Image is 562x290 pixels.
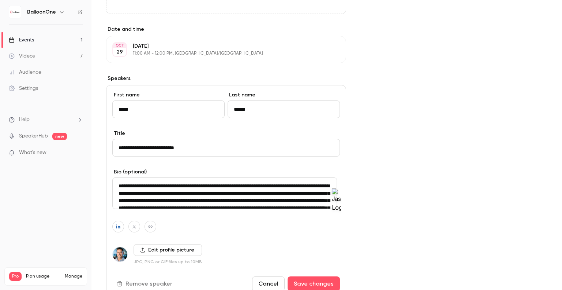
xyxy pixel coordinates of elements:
[9,116,83,124] li: help-dropdown-opener
[133,51,307,56] p: 11:00 AM - 12:00 PM, [GEOGRAPHIC_DATA]/[GEOGRAPHIC_DATA]
[112,91,225,99] label: First name
[9,52,35,60] div: Videos
[9,69,41,76] div: Audience
[65,274,82,279] a: Manage
[26,274,60,279] span: Plan usage
[27,8,56,16] h6: BalloonOne
[228,91,340,99] label: Last name
[106,75,346,82] label: Speakers
[134,259,202,265] p: JPG, PNG or GIF files up to 10MB
[112,130,340,137] label: Title
[9,6,21,18] img: BalloonOne
[9,36,34,44] div: Events
[9,272,22,281] span: Pro
[113,43,126,48] div: OCT
[19,149,46,157] span: What's new
[52,133,67,140] span: new
[112,168,340,176] label: Bio (optional)
[134,244,202,256] label: Edit profile picture
[19,116,30,124] span: Help
[9,85,38,92] div: Settings
[74,150,83,156] iframe: Noticeable Trigger
[113,247,127,262] img: Craig Powell
[117,48,123,56] p: 29
[106,26,346,33] label: Date and time
[19,132,48,140] a: SpeakerHub
[133,43,307,50] p: [DATE]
